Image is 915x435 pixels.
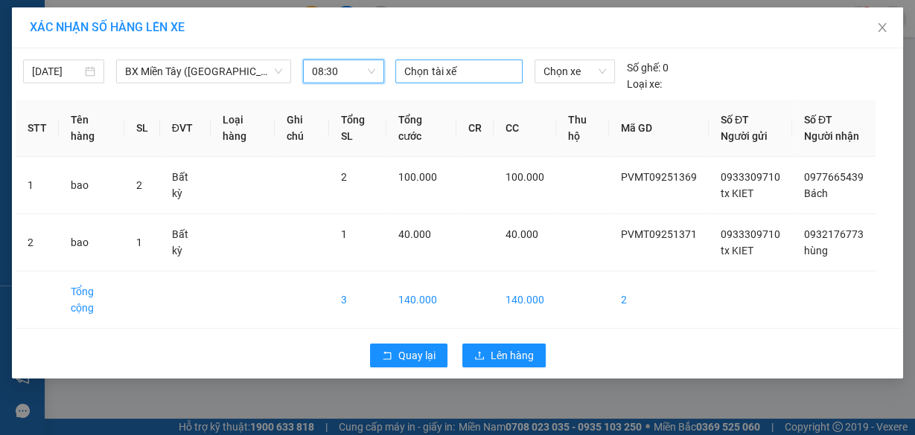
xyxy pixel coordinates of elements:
[341,228,347,240] span: 1
[13,13,117,48] div: PV Miền Tây
[127,48,255,66] div: Bách
[124,100,160,157] th: SL
[456,100,494,157] th: CR
[125,60,282,83] span: BX Miền Tây (Hàng Ngoài)
[59,214,124,271] td: bao
[398,228,431,240] span: 40.000
[627,59,660,76] span: Số ghế:
[136,236,142,248] span: 1
[609,271,709,329] td: 2
[721,114,749,126] span: Số ĐT
[721,228,780,240] span: 0933309710
[506,171,544,183] span: 100.000
[506,228,538,240] span: 40.000
[621,228,697,240] span: PVMT09251371
[474,350,485,362] span: upload
[804,187,828,199] span: Bách
[609,100,709,157] th: Mã GD
[32,63,82,80] input: 12/09/2025
[627,76,662,92] span: Loại xe:
[861,7,903,49] button: Close
[621,171,697,183] span: PVMT09251369
[721,245,753,257] span: tx KIET
[59,271,124,329] td: Tổng cộng
[721,171,780,183] span: 0933309710
[16,157,59,214] td: 1
[386,271,456,329] td: 140.000
[275,100,329,157] th: Ghi chú
[13,66,117,87] div: 0933309710
[127,14,162,30] span: Nhận:
[30,20,185,34] span: XÁC NHẬN SỐ HÀNG LÊN XE
[13,48,117,66] div: tx KIET
[13,87,117,123] div: 0977878015 tien
[16,100,59,157] th: STT
[494,271,556,329] td: 140.000
[341,171,347,183] span: 2
[721,130,768,142] span: Người gửi
[398,347,436,364] span: Quay lại
[127,95,149,111] span: DĐ:
[543,60,606,83] span: Chọn xe
[382,350,392,362] span: rollback
[494,100,556,157] th: CC
[274,67,283,76] span: down
[136,179,142,191] span: 2
[370,344,447,367] button: rollbackQuay lại
[127,66,255,87] div: 0977665439
[149,87,228,113] span: cai mep
[160,157,211,214] td: Bất kỳ
[804,245,828,257] span: hùng
[627,59,669,76] div: 0
[160,100,211,157] th: ĐVT
[329,100,387,157] th: Tổng SL
[211,100,275,157] th: Loại hàng
[398,171,437,183] span: 100.000
[804,171,864,183] span: 0977665439
[804,114,832,126] span: Số ĐT
[556,100,609,157] th: Thu hộ
[16,214,59,271] td: 2
[329,271,387,329] td: 3
[312,60,375,83] span: 08:30
[804,228,864,240] span: 0932176773
[13,14,36,30] span: Gửi:
[160,214,211,271] td: Bất kỳ
[59,100,124,157] th: Tên hàng
[59,157,124,214] td: bao
[386,100,456,157] th: Tổng cước
[491,347,534,364] span: Lên hàng
[127,13,255,48] div: HANG NGOAI
[876,22,888,33] span: close
[462,344,546,367] button: uploadLên hàng
[721,187,753,199] span: tx KIET
[804,130,859,142] span: Người nhận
